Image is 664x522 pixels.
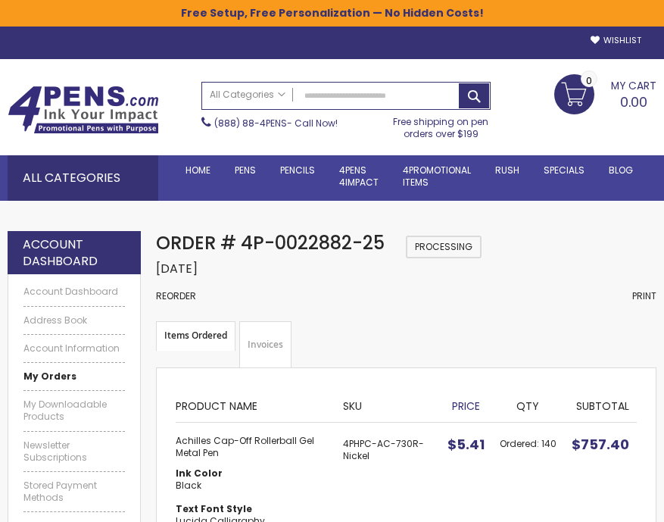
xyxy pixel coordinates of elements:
[391,110,491,140] div: Free shipping on pen orders over $199
[406,236,482,258] span: Processing
[156,260,198,277] span: [DATE]
[173,155,223,186] a: Home
[597,155,645,186] a: Blog
[176,435,328,459] strong: Achilles Cap-Off Rollerball Gel Metal Pen
[544,164,585,177] span: Specials
[391,155,483,198] a: 4PROMOTIONALITEMS
[214,117,287,130] a: (888) 88-4PENS
[239,321,291,368] a: Invoices
[202,83,293,108] a: All Categories
[440,387,492,422] th: Price
[176,503,328,515] dt: Text Font Style
[176,467,328,480] dt: Ink Color
[23,236,126,269] strong: Account Dashboard
[541,437,556,450] span: 140
[554,74,656,112] a: 0.00 0
[8,86,159,134] img: 4Pens Custom Pens and Promotional Products
[185,164,210,177] span: Home
[8,155,158,201] div: All Categories
[447,435,485,454] span: $5.41
[620,92,647,111] span: 0.00
[23,314,125,327] a: Address Book
[23,370,125,383] a: My Orders
[23,399,125,423] a: My Downloadable Products
[564,387,637,422] th: Subtotal
[572,435,629,454] span: $757.40
[23,480,125,504] a: Stored Payment Methods
[339,164,379,189] span: 4Pens 4impact
[586,73,592,88] span: 0
[156,230,385,255] span: Order # 4P-0022882-25
[532,155,597,186] a: Specials
[23,286,125,298] a: Account Dashboard
[280,164,315,177] span: Pencils
[23,370,76,383] strong: My Orders
[632,290,656,302] a: Print
[223,155,268,186] a: Pens
[632,289,656,302] span: Print
[492,387,564,422] th: Qty
[210,89,285,101] span: All Categories
[214,117,338,130] span: - Call Now!
[176,480,328,492] dd: Black
[176,387,335,422] th: Product Name
[500,437,541,450] span: Ordered
[235,164,256,177] span: Pens
[23,342,125,355] a: Account Information
[156,289,196,302] a: Reorder
[327,155,391,198] a: 4Pens4impact
[156,321,235,350] strong: Items Ordered
[268,155,327,186] a: Pencils
[483,155,532,186] a: Rush
[403,164,471,189] span: 4PROMOTIONAL ITEMS
[495,164,519,177] span: Rush
[335,387,440,422] th: SKU
[23,439,125,464] a: Newsletter Subscriptions
[609,164,633,177] span: Blog
[591,35,641,46] a: Wishlist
